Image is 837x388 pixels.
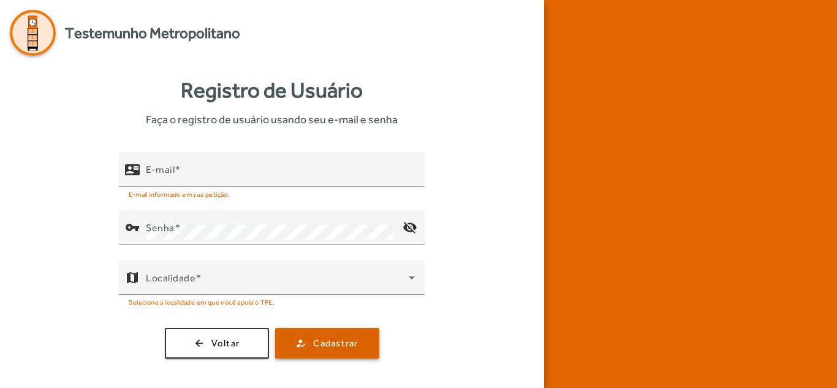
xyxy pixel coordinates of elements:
[125,270,140,285] mat-icon: map
[181,74,363,107] strong: Registro de Usuário
[275,328,379,359] button: Cadastrar
[129,187,230,200] mat-hint: E-mail informado em sua petição.
[125,162,140,177] mat-icon: contact_mail
[146,272,195,284] mat-label: Localidade
[165,328,269,359] button: Voltar
[146,164,175,175] mat-label: E-mail
[65,22,240,44] span: Testemunho Metropolitano
[129,295,275,308] mat-hint: Selecione a localidade em que você apoia o TPE.
[10,10,56,56] img: Logo Agenda
[146,222,175,234] mat-label: Senha
[146,111,398,127] span: Faça o registro de usuário usando seu e-mail e senha
[125,220,140,235] mat-icon: vpn_key
[396,213,425,242] mat-icon: visibility_off
[211,337,240,351] span: Voltar
[313,337,358,351] span: Cadastrar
